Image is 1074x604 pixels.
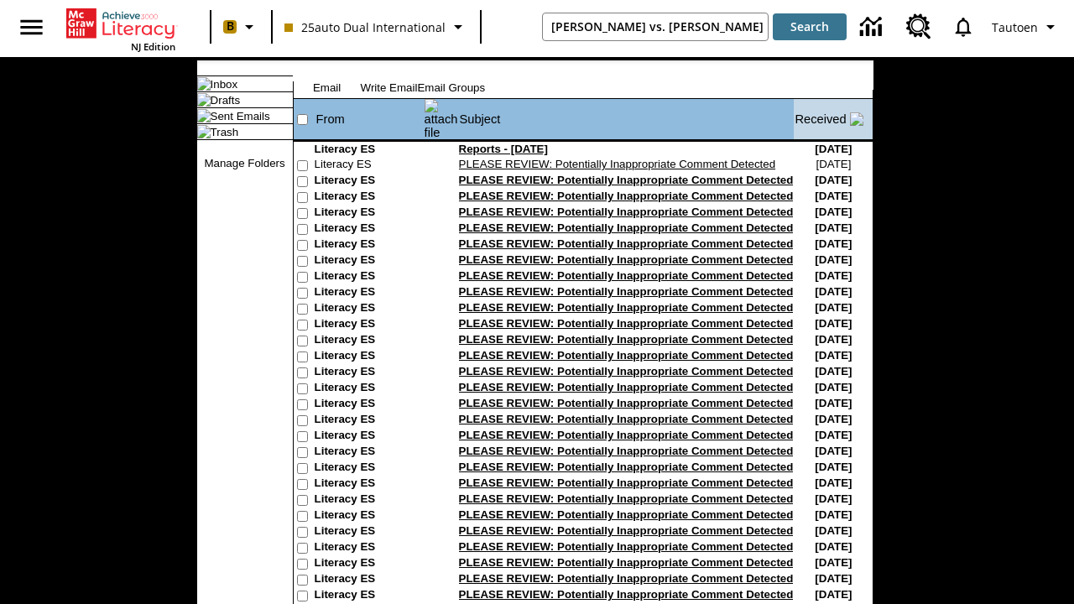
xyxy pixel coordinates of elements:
[211,78,238,91] a: Inbox
[815,221,852,234] nobr: [DATE]
[816,158,851,170] nobr: [DATE]
[417,81,485,94] a: Email Groups
[459,221,794,234] a: PLEASE REVIEW: Potentially Inappropriate Comment Detected
[361,81,418,94] a: Write Email
[815,269,852,282] nobr: [DATE]
[459,381,794,393] a: PLEASE REVIEW: Potentially Inappropriate Comment Detected
[795,112,846,126] a: Received
[216,12,266,42] button: Boost Class color is peach. Change class color
[315,190,424,206] td: Literacy ES
[7,3,56,52] button: Open side menu
[315,413,424,429] td: Literacy ES
[284,18,446,36] span: 25auto Dual International
[315,174,424,190] td: Literacy ES
[896,4,941,49] a: Resource Center, Will open in new tab
[211,94,241,107] a: Drafts
[815,285,852,298] nobr: [DATE]
[315,317,424,333] td: Literacy ES
[459,588,794,601] a: PLEASE REVIEW: Potentially Inappropriate Comment Detected
[459,333,794,346] a: PLEASE REVIEW: Potentially Inappropriate Comment Detected
[459,508,794,521] a: PLEASE REVIEW: Potentially Inappropriate Comment Detected
[227,16,234,37] span: B
[815,253,852,266] nobr: [DATE]
[197,93,211,107] img: folder_icon.gif
[315,237,424,253] td: Literacy ES
[815,413,852,425] nobr: [DATE]
[315,143,424,158] td: Literacy ES
[815,461,852,473] nobr: [DATE]
[815,174,852,186] nobr: [DATE]
[315,221,424,237] td: Literacy ES
[459,397,794,409] a: PLEASE REVIEW: Potentially Inappropriate Comment Detected
[315,492,424,508] td: Literacy ES
[459,237,794,250] a: PLEASE REVIEW: Potentially Inappropriate Comment Detected
[815,445,852,457] nobr: [DATE]
[313,81,341,94] a: Email
[459,349,794,362] a: PLEASE REVIEW: Potentially Inappropriate Comment Detected
[197,77,211,91] img: folder_icon_pick.gif
[315,508,424,524] td: Literacy ES
[773,13,847,40] button: Search
[815,524,852,537] nobr: [DATE]
[459,301,794,314] a: PLEASE REVIEW: Potentially Inappropriate Comment Detected
[850,4,896,50] a: Data Center
[278,12,475,42] button: Class: 25auto Dual International, Select your class
[543,13,769,40] input: search field
[459,429,794,441] a: PLEASE REVIEW: Potentially Inappropriate Comment Detected
[315,333,424,349] td: Literacy ES
[197,109,211,122] img: folder_icon.gif
[815,206,852,218] nobr: [DATE]
[815,429,852,441] nobr: [DATE]
[459,461,794,473] a: PLEASE REVIEW: Potentially Inappropriate Comment Detected
[459,317,794,330] a: PLEASE REVIEW: Potentially Inappropriate Comment Detected
[316,112,345,126] a: From
[815,397,852,409] nobr: [DATE]
[815,333,852,346] nobr: [DATE]
[459,556,794,569] a: PLEASE REVIEW: Potentially Inappropriate Comment Detected
[315,476,424,492] td: Literacy ES
[815,476,852,489] nobr: [DATE]
[425,99,458,139] img: attach file
[459,540,794,553] a: PLEASE REVIEW: Potentially Inappropriate Comment Detected
[315,349,424,365] td: Literacy ES
[459,365,794,377] a: PLEASE REVIEW: Potentially Inappropriate Comment Detected
[315,301,424,317] td: Literacy ES
[315,572,424,588] td: Literacy ES
[815,572,852,585] nobr: [DATE]
[815,588,852,601] nobr: [DATE]
[204,157,284,169] a: Manage Folders
[66,5,175,53] div: Home
[315,158,424,174] td: Literacy ES
[315,381,424,397] td: Literacy ES
[197,125,211,138] img: folder_icon.gif
[315,269,424,285] td: Literacy ES
[211,126,239,138] a: Trash
[315,365,424,381] td: Literacy ES
[211,110,270,122] a: Sent Emails
[315,429,424,445] td: Literacy ES
[815,556,852,569] nobr: [DATE]
[460,112,501,126] a: Subject
[315,540,424,556] td: Literacy ES
[459,190,794,202] a: PLEASE REVIEW: Potentially Inappropriate Comment Detected
[815,349,852,362] nobr: [DATE]
[315,445,424,461] td: Literacy ES
[459,174,794,186] a: PLEASE REVIEW: Potentially Inappropriate Comment Detected
[815,190,852,202] nobr: [DATE]
[315,524,424,540] td: Literacy ES
[815,381,852,393] nobr: [DATE]
[459,572,794,585] a: PLEASE REVIEW: Potentially Inappropriate Comment Detected
[850,112,863,126] img: arrow_down.gif
[815,301,852,314] nobr: [DATE]
[315,588,424,604] td: Literacy ES
[459,253,794,266] a: PLEASE REVIEW: Potentially Inappropriate Comment Detected
[459,206,794,218] a: PLEASE REVIEW: Potentially Inappropriate Comment Detected
[815,508,852,521] nobr: [DATE]
[815,492,852,505] nobr: [DATE]
[315,461,424,476] td: Literacy ES
[459,269,794,282] a: PLEASE REVIEW: Potentially Inappropriate Comment Detected
[459,445,794,457] a: PLEASE REVIEW: Potentially Inappropriate Comment Detected
[315,206,424,221] td: Literacy ES
[315,397,424,413] td: Literacy ES
[815,540,852,553] nobr: [DATE]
